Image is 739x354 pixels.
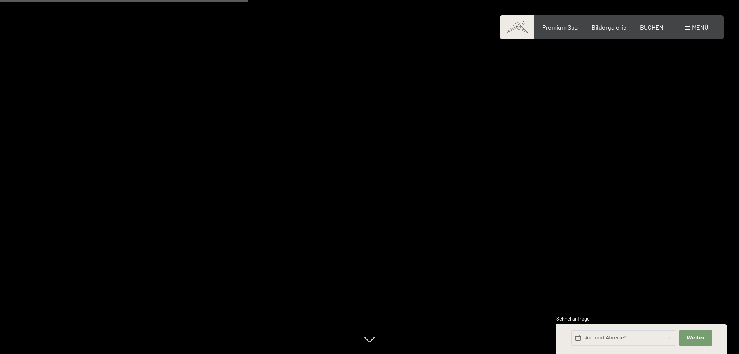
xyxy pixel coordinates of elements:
a: Bildergalerie [592,23,627,31]
span: Menü [692,23,708,31]
a: BUCHEN [640,23,664,31]
a: Premium Spa [542,23,578,31]
span: Schnellanfrage [556,316,590,322]
span: Weiter [687,334,705,341]
button: Weiter [679,330,712,346]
